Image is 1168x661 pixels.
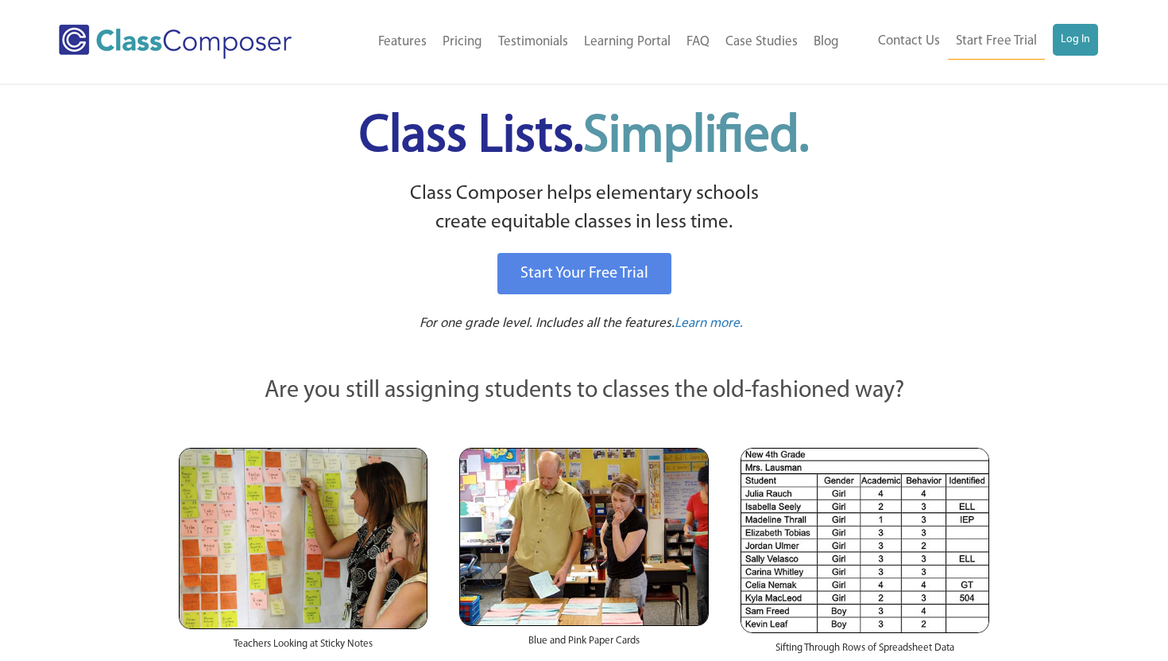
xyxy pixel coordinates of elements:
p: Are you still assigning students to classes the old-fashioned way? [179,374,989,409]
nav: Header Menu [847,24,1098,60]
a: Pricing [435,25,490,60]
img: Class Composer [59,25,292,59]
span: Class Lists. [359,111,809,163]
a: Features [370,25,435,60]
a: Log In [1053,24,1098,56]
nav: Header Menu [333,25,847,60]
img: Teachers Looking at Sticky Notes [179,448,427,629]
a: Learning Portal [576,25,679,60]
span: Learn more. [675,317,743,330]
a: Contact Us [870,24,948,59]
span: Simplified. [583,111,809,163]
a: Blog [806,25,847,60]
a: Start Free Trial [948,24,1045,60]
a: Start Your Free Trial [497,253,671,294]
span: Start Your Free Trial [520,266,648,282]
a: Learn more. [675,314,743,334]
a: FAQ [679,25,717,60]
a: Case Studies [717,25,806,60]
p: Class Composer helps elementary schools create equitable classes in less time. [176,180,992,238]
img: Spreadsheets [741,448,989,633]
span: For one grade level. Includes all the features. [420,317,675,330]
img: Blue and Pink Paper Cards [459,448,708,625]
a: Testimonials [490,25,576,60]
